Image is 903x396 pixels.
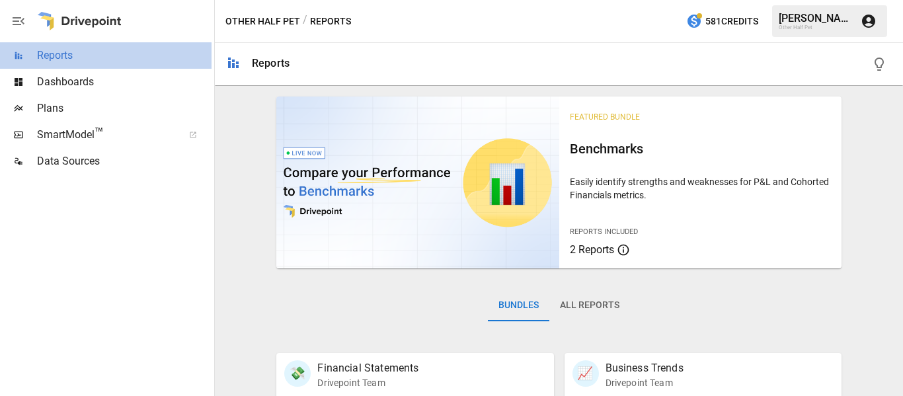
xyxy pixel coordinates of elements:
span: Dashboards [37,74,212,90]
div: Reports [252,57,290,69]
span: Featured Bundle [570,112,640,122]
span: Reports [37,48,212,63]
button: Other Half Pet [225,13,300,30]
p: Business Trends [606,360,684,376]
div: Other Half Pet [779,24,853,30]
p: Drivepoint Team [317,376,418,389]
button: Bundles [488,290,549,321]
div: / [303,13,307,30]
div: 📈 [572,360,599,387]
p: Drivepoint Team [606,376,684,389]
div: [PERSON_NAME] [779,12,853,24]
span: SmartModel [37,127,175,143]
img: video thumbnail [276,97,559,268]
p: Easily identify strengths and weaknesses for P&L and Cohorted Financials metrics. [570,175,831,202]
button: All Reports [549,290,630,321]
span: Plans [37,100,212,116]
p: Financial Statements [317,360,418,376]
span: ™ [95,125,104,141]
h6: Benchmarks [570,138,831,159]
span: Data Sources [37,153,212,169]
span: 2 Reports [570,243,614,256]
span: 581 Credits [705,13,758,30]
span: Reports Included [570,227,638,236]
button: 581Credits [681,9,764,34]
div: 💸 [284,360,311,387]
